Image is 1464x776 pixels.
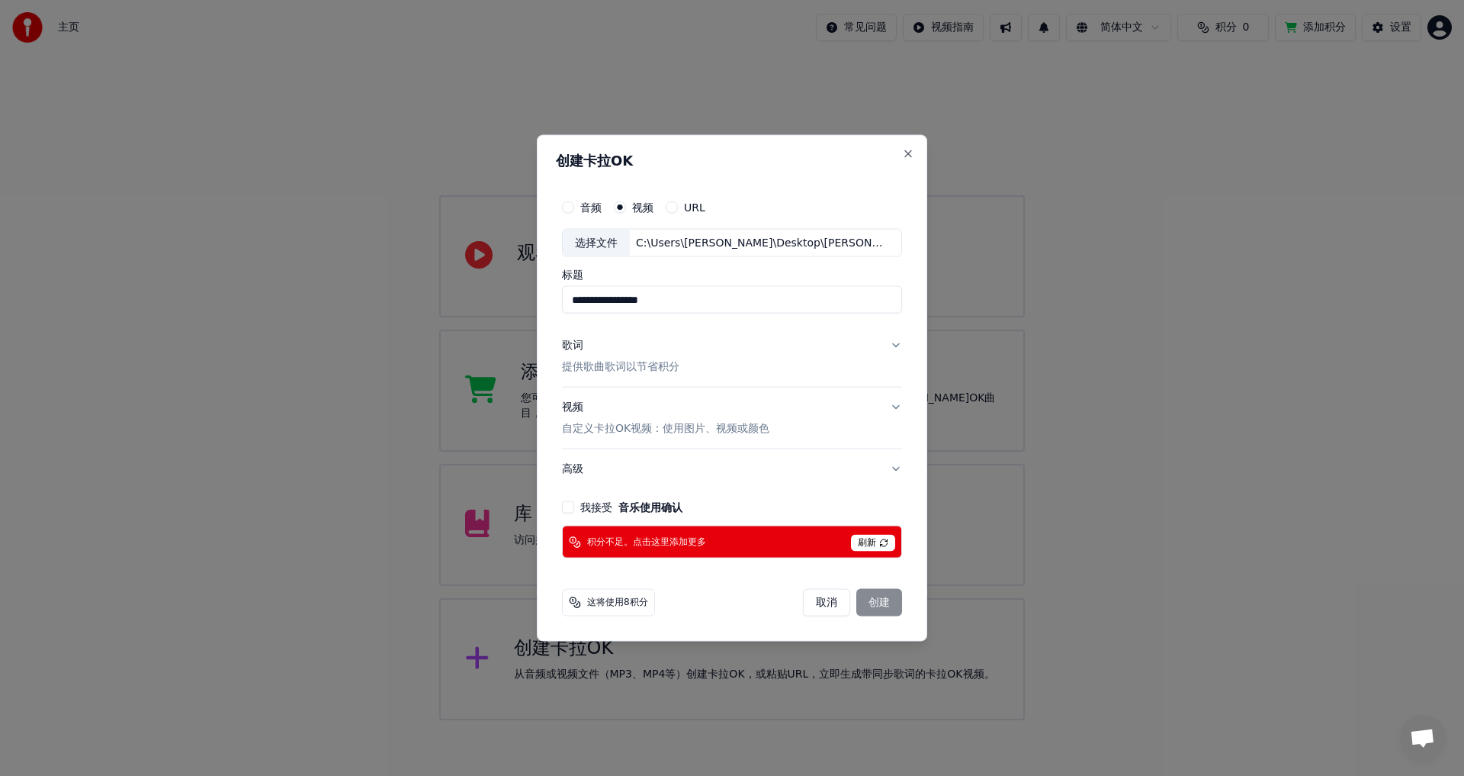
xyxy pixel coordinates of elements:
div: 选择文件 [563,229,630,256]
button: 高级 [562,449,902,489]
label: 标题 [562,269,902,280]
label: 我接受 [580,502,682,513]
h2: 创建卡拉OK [556,153,908,167]
label: 视频 [632,201,653,212]
div: C:\Users\[PERSON_NAME]\Desktop\[PERSON_NAME]-Exit、狂野之城、唱這歌.mkv [630,235,889,250]
span: 积分不足。点击这里添加更多 [587,536,706,548]
button: 视频自定义卡拉OK视频：使用图片、视频或颜色 [562,388,902,449]
span: 这将使用8积分 [587,597,648,609]
p: 提供歌曲歌词以节省积分 [562,359,679,375]
label: URL [684,201,705,212]
button: 我接受 [618,502,682,513]
p: 自定义卡拉OK视频：使用图片、视频或颜色 [562,421,769,436]
button: 取消 [803,589,850,617]
label: 音频 [580,201,602,212]
span: 刷新 [851,535,895,552]
button: 歌词提供歌曲歌词以节省积分 [562,326,902,387]
div: 视频 [562,400,769,436]
div: 歌词 [562,338,583,353]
